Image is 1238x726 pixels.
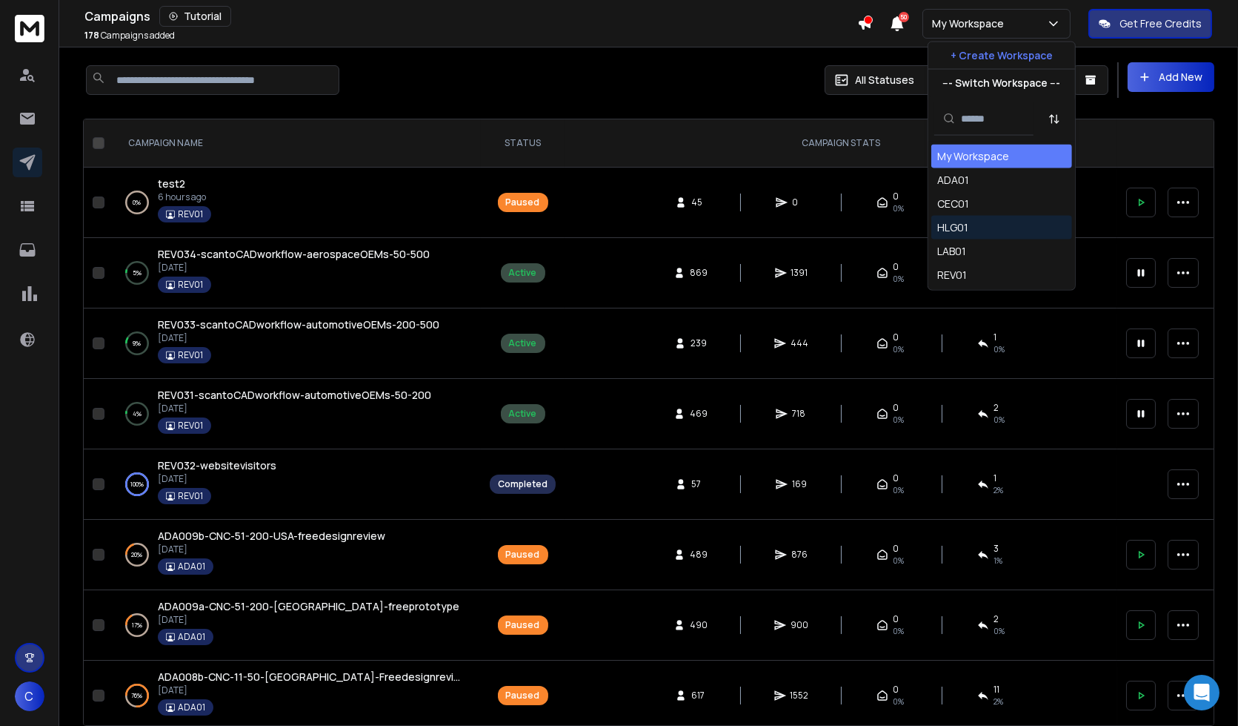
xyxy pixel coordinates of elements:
span: 0% [893,555,904,567]
p: All Statuses [855,73,914,88]
div: Active [509,337,537,349]
button: Sort by Sort A-Z [1039,104,1069,133]
p: [DATE] [158,684,466,696]
p: 76 % [132,688,143,703]
p: [DATE] [158,544,385,555]
span: 0 [893,191,899,202]
p: 9 % [133,336,142,351]
span: 869 [690,267,708,279]
span: 0% [893,484,904,496]
span: 0 [893,684,899,696]
div: Paused [506,197,540,208]
span: REV032-websitevisitors [158,458,276,472]
div: Paused [506,690,540,702]
p: 4 % [133,406,142,421]
a: REV032-websitevisitors [158,458,276,473]
p: REV01 [178,349,203,361]
p: Campaigns added [84,30,175,42]
a: REV031-scantoCADworkflow-automotiveOEMs-50-200 [158,388,431,403]
p: ADA01 [178,702,205,713]
span: test2 [158,176,185,191]
span: 0% [893,273,904,285]
span: 2 % [994,484,1003,496]
p: 6 hours ago [158,191,211,203]
span: 900 [791,619,808,631]
p: REV01 [178,420,203,432]
span: REV033-scantoCADworkflow-automotiveOEMs-200-500 [158,317,439,331]
span: ADA008b-CNC-11-50-[GEOGRAPHIC_DATA]-Freedesignreview [158,670,468,684]
p: 5 % [133,265,142,280]
th: CAMPAIGN NAME [110,119,481,168]
span: 469 [690,408,708,420]
span: 0% [893,696,904,707]
span: 178 [84,29,99,42]
td: 100%REV032-websitevisitors[DATE]REV01 [110,449,481,520]
span: 2 [994,402,999,414]
td: 0%test26 hours agoREV01 [110,168,481,238]
p: 20 % [132,547,143,562]
p: ADA01 [178,631,205,643]
span: 3 [994,543,999,555]
span: 169 [792,478,807,490]
span: 876 [791,549,808,561]
span: 45 [691,197,706,208]
span: 0 % [994,343,1005,355]
a: ADA008b-CNC-11-50-[GEOGRAPHIC_DATA]-Freedesignreview [158,670,466,684]
p: [DATE] [158,473,276,485]
p: [DATE] [158,614,459,626]
p: 100 % [130,477,144,492]
td: 4%REV031-scantoCADworkflow-automotiveOEMs-50-200[DATE]REV01 [110,379,481,449]
p: [DATE] [158,403,431,415]
span: 0 % [994,414,1005,426]
th: STATUS [481,119,565,168]
div: Paused [506,619,540,631]
button: Add New [1128,62,1214,92]
th: CAMPAIGN STATS [565,119,1117,168]
div: Completed [498,478,548,490]
span: 50 [899,12,909,22]
button: Get Free Credits [1088,9,1212,39]
td: 5%REV034-scantoCADworkflow-aerospaceOEMs-50-500[DATE]REV01 [110,238,481,308]
p: Get Free Credits [1119,16,1202,31]
button: Tutorial [159,6,231,27]
a: REV034-scantoCADworkflow-aerospaceOEMs-50-500 [158,247,430,262]
span: 0 [792,197,807,208]
span: ADA009b-CNC-51-200-USA-freedesignreview [158,529,385,543]
span: 0% [893,343,904,355]
div: My Workspace [937,149,1009,164]
a: ADA009b-CNC-51-200-USA-freedesignreview [158,529,385,544]
span: 1391 [791,267,808,279]
span: 0% [893,625,904,637]
span: 444 [791,337,808,349]
span: 1 [994,331,996,343]
p: REV01 [178,208,203,220]
div: Campaigns [84,6,857,27]
div: LAB01 [937,244,966,259]
p: + Create Workspace [951,48,1053,63]
span: 57 [691,478,706,490]
span: 0% [893,414,904,426]
div: Active [509,267,537,279]
p: 0 % [133,195,142,210]
span: 1 % [994,555,1002,567]
a: test2 [158,176,185,191]
div: Open Intercom Messenger [1184,675,1219,710]
div: Active [509,408,537,420]
p: --- Switch Workspace --- [942,76,1060,90]
span: 0 [893,402,899,414]
span: 718 [792,408,807,420]
span: 1552 [791,690,809,702]
button: C [15,682,44,711]
span: 0 [893,261,899,273]
span: 0 [893,613,899,625]
span: 11 [994,684,999,696]
span: 2 % [994,696,1003,707]
span: 490 [690,619,708,631]
span: ADA009a-CNC-51-200-[GEOGRAPHIC_DATA]-freeprototype [158,599,459,613]
p: [DATE] [158,262,430,274]
span: 1 [994,472,996,484]
span: 0% [893,202,904,214]
td: 17%ADA009a-CNC-51-200-[GEOGRAPHIC_DATA]-freeprototype[DATE]ADA01 [110,590,481,661]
